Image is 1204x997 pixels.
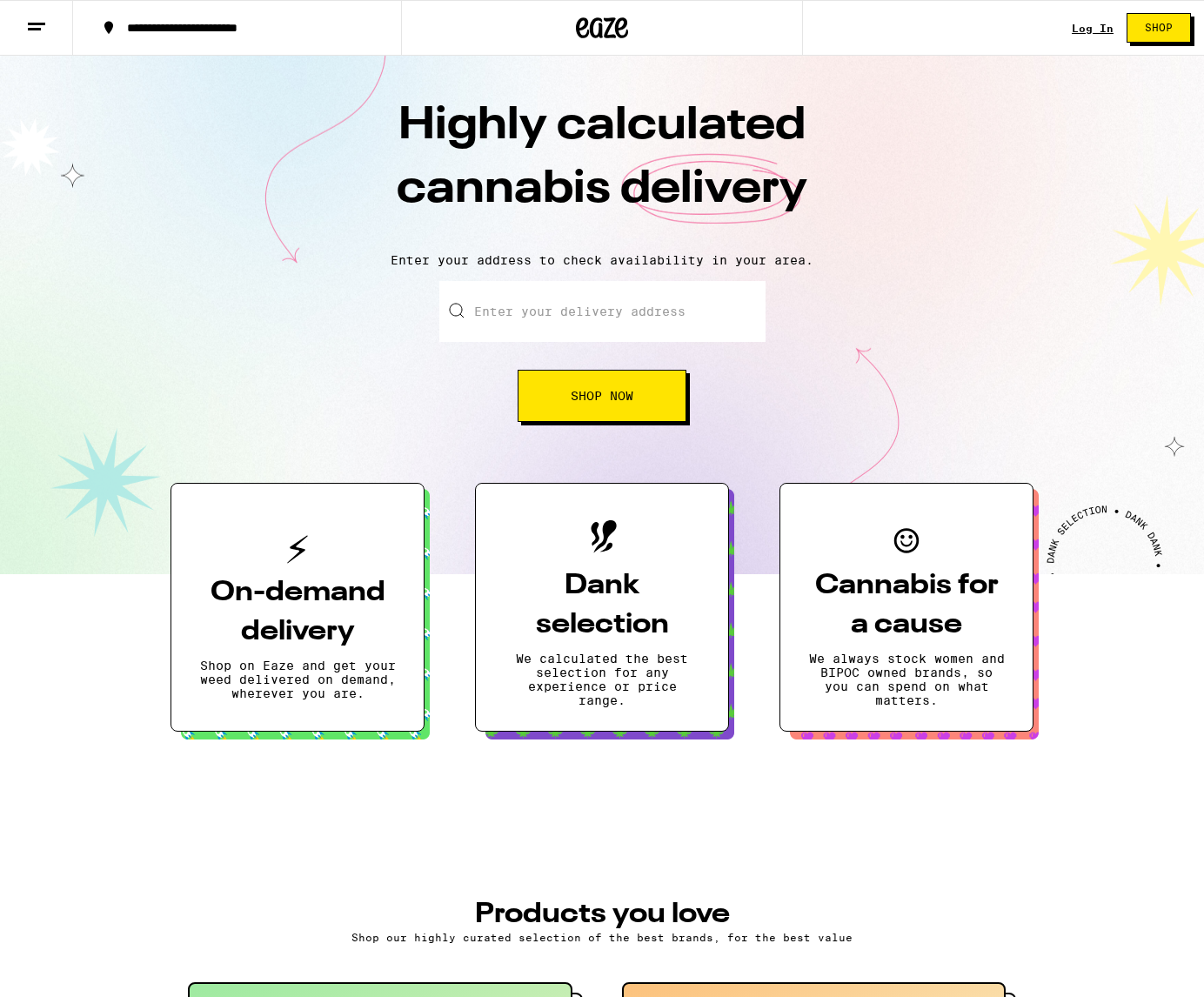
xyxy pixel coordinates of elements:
[188,932,1016,943] p: Shop our highly curated selection of the best brands, for the best value
[808,566,1005,645] h3: Cannabis for a cause
[171,483,425,732] button: On-demand deliveryShop on Eaze and get your weed delivered on demand, wherever you are.
[779,483,1033,732] button: Cannabis for a causeWe always stock women and BIPOC owned brands, so you can spend on what matters.
[1114,13,1204,43] a: Shop
[1127,13,1191,43] button: Shop
[199,659,396,700] p: Shop on Eaze and get your weed delivered on demand, wherever you are.
[439,281,766,342] input: Enter your delivery address
[188,900,1016,928] h3: PRODUCTS YOU LOVE
[199,573,396,652] h3: On-demand delivery
[518,370,686,422] button: Shop Now
[298,95,906,239] h1: Highly calculated cannabis delivery
[17,253,1187,267] p: Enter your address to check availability in your area.
[504,566,700,645] h3: Dank selection
[1072,23,1114,34] a: Log In
[475,483,729,732] button: Dank selectionWe calculated the best selection for any experience or price range.
[1145,23,1173,33] span: Shop
[808,652,1005,707] p: We always stock women and BIPOC owned brands, so you can spend on what matters.
[571,390,633,402] span: Shop Now
[504,652,700,707] p: We calculated the best selection for any experience or price range.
